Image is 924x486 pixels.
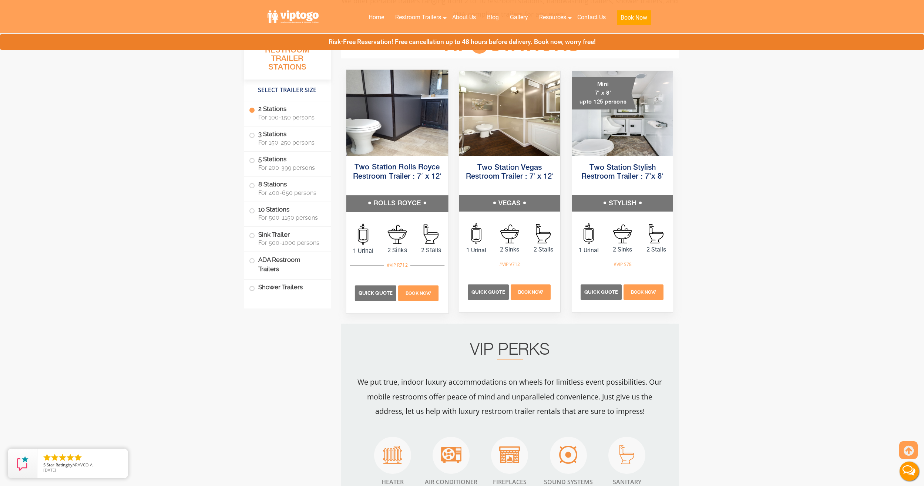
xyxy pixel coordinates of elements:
a: Two Station Rolls Royce Restroom Trailer : 7′ x 12′ [353,163,441,180]
a: Gallery [504,9,534,26]
li:  [43,453,51,462]
label: 10 Stations [249,202,326,225]
h2: VIP PERKS [356,342,664,360]
div: #VIP R712 [384,260,410,270]
span: 2 Sinks [380,246,414,254]
li:  [66,453,75,462]
img: an icon of stall [649,224,663,243]
li:  [50,453,59,462]
span: For 100-150 persons [258,114,322,121]
h5: ROLLS ROYCE [346,195,448,212]
img: an icon of sink [387,225,407,244]
a: Resources [534,9,572,26]
div: #VIP S78 [611,260,634,269]
img: A mini restroom trailer with two separate stations and separate doors for males and females [572,71,673,156]
a: Quick Quote [468,288,510,295]
span: 2 Stalls [527,245,560,254]
span: Book Now [631,290,656,295]
div: Mini 7' x 8' upto 125 persons [572,77,636,109]
label: Shower Trailers [249,280,326,296]
h4: Select Trailer Size [244,83,331,97]
img: Review Rating [15,456,30,471]
h3: VIP Stations [429,35,591,55]
label: 2 Stations [249,101,326,124]
h5: VEGAS [459,195,560,212]
li:  [58,453,67,462]
a: Book Now [397,289,439,296]
h3: All Portable Restroom Trailer Stations [244,35,331,80]
span: Quick Quote [359,290,393,296]
img: Side view of two station restroom trailer with separate doors for males and females [459,71,560,156]
img: an icon of Air Conditioner [441,447,461,463]
span: 1 Urinal [459,246,493,255]
img: an icon of urinal [358,224,368,245]
span: 5 [43,462,46,468]
img: an icon of urinal [584,223,594,244]
img: Side view of two station restroom trailer with separate doors for males and females [346,70,448,156]
a: Blog [481,9,504,26]
img: an icon of sink [500,225,519,243]
span: For 500-1150 persons [258,214,322,221]
div: #VIP V712 [497,260,523,269]
span: [DATE] [43,467,56,473]
img: an icon of Air Fire Place [499,446,520,463]
button: Book Now [617,10,651,25]
li:  [74,453,83,462]
a: Quick Quote [581,288,623,295]
span: For 200-399 persons [258,164,322,171]
a: Book Now [510,288,552,295]
img: an icon of sink [613,225,632,243]
span: by [43,463,122,468]
a: Home [363,9,390,26]
span: Quick Quote [471,289,505,295]
label: 5 Stations [249,152,326,175]
img: an icon of urinal [471,223,481,244]
span: Star Rating [47,462,68,468]
img: an icon of Air Sound System [559,446,577,464]
a: Book Now [611,9,656,30]
img: an icon of stall [423,225,438,244]
a: Book Now [622,288,664,295]
span: For 500-1000 persons [258,239,322,246]
label: 8 Stations [249,177,326,200]
span: 2 Stalls [639,245,673,254]
img: an icon of Heater [383,446,402,464]
span: ARAVCO A. [73,462,94,468]
img: an icon of stall [536,224,551,243]
span: Book Now [406,291,431,296]
span: 2 Stalls [414,246,448,254]
h5: STYLISH [572,195,673,212]
span: For 150-250 persons [258,139,322,146]
span: 1 Urinal [572,246,606,255]
label: Sink Trailer [249,227,326,250]
span: 2 Sinks [606,245,639,254]
span: For 400-650 persons [258,189,322,196]
a: Two Station Vegas Restroom Trailer : 7′ x 12′ [466,164,554,180]
label: ADA Restroom Trailers [249,252,326,277]
button: Live Chat [894,456,924,486]
a: About Us [447,9,481,26]
span: 2 Sinks [493,245,527,254]
a: Two Station Stylish Restroom Trailer : 7’x 8′ [581,164,663,180]
span: Book Now [518,290,543,295]
label: 3 Stations [249,126,326,149]
span: 1 Urinal [346,246,380,255]
a: Contact Us [572,9,611,26]
img: an icon of Air Sanitar [619,445,634,464]
span: Quick Quote [584,289,618,295]
a: Restroom Trailers [390,9,447,26]
p: We put true, indoor luxury accommodations on wheels for limitless event possibilities. Our mobile... [356,375,664,418]
a: Quick Quote [355,289,397,296]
